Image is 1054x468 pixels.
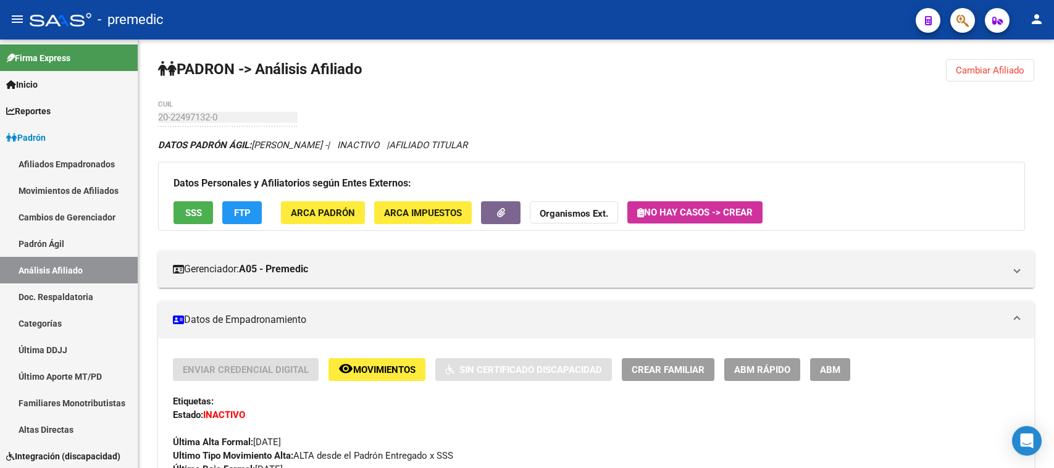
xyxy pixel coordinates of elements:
button: Crear Familiar [622,358,714,381]
button: ABM [810,358,850,381]
mat-panel-title: Gerenciador: [173,262,1005,276]
span: [DATE] [173,437,281,448]
strong: INACTIVO [203,409,245,420]
span: Sin Certificado Discapacidad [459,364,602,375]
span: ARCA Impuestos [384,207,462,219]
span: Reportes [6,104,51,118]
span: Movimientos [353,364,416,375]
mat-icon: menu [10,12,25,27]
i: | INACTIVO | [158,140,467,151]
mat-panel-title: Datos de Empadronamiento [173,313,1005,327]
span: ARCA Padrón [291,207,355,219]
strong: Organismos Ext. [540,208,608,219]
span: ALTA desde el Padrón Entregado x SSS [173,450,453,461]
strong: DATOS PADRÓN ÁGIL: [158,140,251,151]
h3: Datos Personales y Afiliatorios según Entes Externos: [174,175,1010,192]
span: FTP [234,207,251,219]
span: Inicio [6,78,38,91]
strong: Última Alta Formal: [173,437,253,448]
span: Firma Express [6,51,70,65]
strong: Ultimo Tipo Movimiento Alta: [173,450,293,461]
button: ARCA Impuestos [374,201,472,224]
strong: Etiquetas: [173,396,214,407]
button: Sin Certificado Discapacidad [435,358,612,381]
span: [PERSON_NAME] - [158,140,327,151]
mat-expansion-panel-header: Gerenciador:A05 - Premedic [158,251,1034,288]
span: Crear Familiar [632,364,705,375]
span: Integración (discapacidad) [6,449,120,463]
button: No hay casos -> Crear [627,201,763,224]
strong: Estado: [173,409,203,420]
button: Cambiar Afiliado [946,59,1034,81]
span: No hay casos -> Crear [637,207,753,218]
strong: PADRON -> Análisis Afiliado [158,61,362,78]
span: Padrón [6,131,46,144]
strong: A05 - Premedic [239,262,308,276]
button: ABM Rápido [724,358,800,381]
mat-expansion-panel-header: Datos de Empadronamiento [158,301,1034,338]
span: SSS [185,207,202,219]
mat-icon: person [1029,12,1044,27]
button: Movimientos [328,358,425,381]
button: Enviar Credencial Digital [173,358,319,381]
div: Open Intercom Messenger [1012,426,1042,456]
span: ABM Rápido [734,364,790,375]
button: SSS [174,201,213,224]
button: ARCA Padrón [281,201,365,224]
span: - premedic [98,6,164,33]
span: Cambiar Afiliado [956,65,1024,76]
span: ABM [820,364,840,375]
span: AFILIADO TITULAR [389,140,467,151]
button: FTP [222,201,262,224]
span: Enviar Credencial Digital [183,364,309,375]
mat-icon: remove_red_eye [338,361,353,376]
button: Organismos Ext. [530,201,618,224]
